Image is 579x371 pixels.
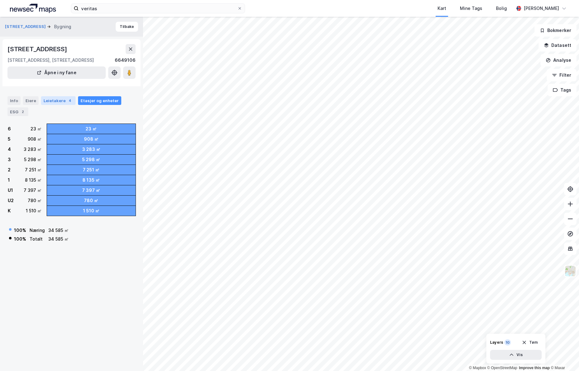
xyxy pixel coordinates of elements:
div: U2 [8,197,14,204]
div: [PERSON_NAME] [524,5,559,12]
button: Datasett [539,39,577,52]
button: Tilbake [116,22,138,32]
button: Analyse [540,54,577,66]
div: 100 % [14,235,26,243]
div: 2 [8,166,11,174]
div: 4 [67,97,73,104]
div: 3 283 ㎡ [24,146,42,153]
button: Filter [547,69,577,81]
div: 7 397 ㎡ [24,187,42,194]
div: 3 [8,156,11,163]
button: Tags [548,84,577,96]
div: 1 510 ㎡ [83,207,100,215]
div: 34 585 ㎡ [48,235,69,243]
button: [STREET_ADDRESS] [5,24,47,30]
div: Kart [438,5,446,12]
div: 8 135 ㎡ [82,176,100,184]
div: 10 [504,339,511,346]
div: 2 [20,109,26,115]
div: 34 585 ㎡ [48,227,69,234]
div: 3 283 ㎡ [82,146,100,153]
div: [STREET_ADDRESS] [7,44,68,54]
div: 5 298 ㎡ [82,156,100,163]
div: ESG [7,107,28,116]
div: Mine Tags [460,5,482,12]
input: Søk på adresse, matrikkel, gårdeiere, leietakere eller personer [79,4,237,13]
div: Bolig [496,5,507,12]
div: U1 [8,187,13,194]
div: Kontrollprogram for chat [548,341,579,371]
div: 1 [8,176,10,184]
div: 7 251 ㎡ [25,166,42,174]
div: Leietakere [41,96,76,105]
iframe: Chat Widget [548,341,579,371]
div: Etasjer og enheter [81,98,119,103]
div: 7 397 ㎡ [82,187,100,194]
div: 6 [8,125,11,133]
a: Improve this map [519,366,550,370]
div: Bygning [54,23,71,30]
img: Z [564,265,576,277]
button: Åpne i ny fane [7,66,106,79]
a: Mapbox [469,366,486,370]
div: Layers [490,340,503,345]
div: 780 ㎡ [84,197,98,204]
div: 8 135 ㎡ [25,176,42,184]
div: 4 [8,146,11,153]
div: 1 510 ㎡ [26,207,42,215]
div: K [8,207,11,215]
div: Eiere [23,96,39,105]
div: 6649106 [115,57,136,64]
button: Bokmerker [535,24,577,37]
div: 7 251 ㎡ [83,166,100,174]
div: 100 % [14,227,26,234]
div: [STREET_ADDRESS], [STREET_ADDRESS] [7,57,94,64]
div: Næring [30,227,45,234]
a: OpenStreetMap [487,366,517,370]
div: 23 ㎡ [86,125,97,133]
div: 908 ㎡ [28,135,42,143]
button: Vis [490,350,542,360]
div: 5 [8,135,11,143]
img: logo.a4113a55bc3d86da70a041830d287a7e.svg [10,4,56,13]
div: Info [7,96,21,105]
div: Totalt [30,235,45,243]
div: 5 298 ㎡ [24,156,42,163]
div: 908 ㎡ [84,135,99,143]
div: 780 ㎡ [28,197,42,204]
button: Tøm [518,337,542,347]
div: 23 ㎡ [30,125,42,133]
